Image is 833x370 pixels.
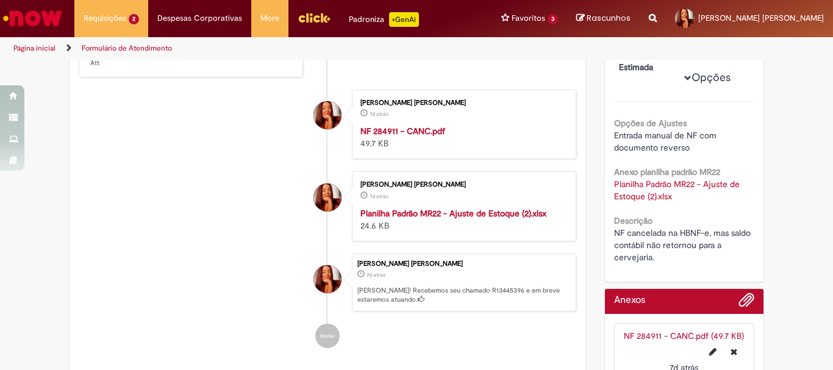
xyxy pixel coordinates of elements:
a: Planilha Padrão MR22 - Ajuste de Estoque (2).xlsx [360,208,546,219]
span: 3 [548,14,558,24]
li: Cibele de Oliveira Candido Nieli [79,254,576,312]
a: Rascunhos [576,13,631,24]
div: [PERSON_NAME] [PERSON_NAME] [357,260,570,268]
time: 25/08/2025 16:20:18 [370,193,388,200]
span: 7d atrás [370,193,388,200]
b: Opções de Ajustes [614,118,687,129]
div: 49.7 KB [360,125,563,149]
div: [PERSON_NAME] [PERSON_NAME] [360,99,563,107]
div: Cibele de Oliveira Candido Nieli [313,101,341,129]
span: Despesas Corporativas [157,12,242,24]
dt: Conclusão Estimada [610,49,685,73]
span: [PERSON_NAME] [PERSON_NAME] [698,13,824,23]
img: ServiceNow [1,6,64,30]
p: +GenAi [389,12,419,27]
div: Cibele de Oliveira Candido Nieli [313,265,341,293]
div: Cibele de Oliveira Candido Nieli [313,183,341,212]
span: Rascunhos [587,12,631,24]
div: [PERSON_NAME] [PERSON_NAME] [360,181,563,188]
button: Editar nome de arquivo NF 284911 - CANC.pdf [702,342,724,361]
b: Anexo planilha padrão MR22 [614,166,720,177]
button: Excluir NF 284911 - CANC.pdf [723,342,745,361]
time: 25/08/2025 16:22:07 [370,110,388,118]
span: 7d atrás [370,110,388,118]
span: More [260,12,279,24]
a: Download de Planilha Padrão MR22 - Ajuste de Estoque (2).xlsx [614,179,742,202]
span: Favoritos [512,12,545,24]
span: 2 [129,14,139,24]
ul: Trilhas de página [9,37,546,60]
h2: Anexos [614,295,645,306]
img: click_logo_yellow_360x200.png [298,9,331,27]
span: Entrada manual de NF com documento reverso [614,130,719,153]
a: Página inicial [13,43,55,53]
div: Padroniza [349,12,419,27]
a: NF 284911 - CANC.pdf [360,126,445,137]
time: 25/08/2025 16:22:14 [366,271,385,279]
span: Requisições [84,12,126,24]
div: 24.6 KB [360,207,563,232]
span: NF cancelada na HBNF-e, mas saldo contábil não retornou para a cervejaria. [614,227,753,263]
p: [PERSON_NAME]! Recebemos seu chamado R13445396 e em breve estaremos atuando. [357,286,570,305]
button: Adicionar anexos [738,292,754,314]
b: Descrição [614,215,652,226]
a: Formulário de Atendimento [82,43,172,53]
a: NF 284911 - CANC.pdf (49.7 KB) [624,330,744,341]
span: 7d atrás [366,271,385,279]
